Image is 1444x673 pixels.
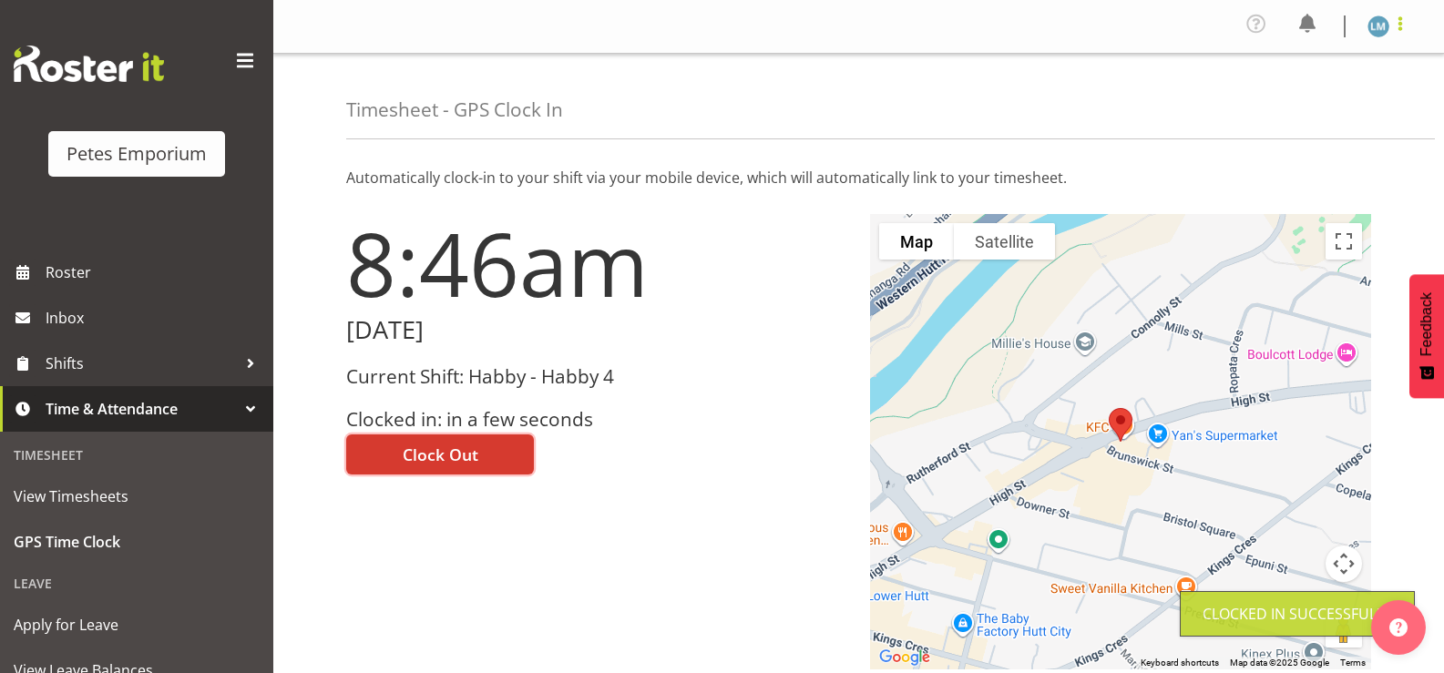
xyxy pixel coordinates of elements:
h3: Current Shift: Habby - Habby 4 [346,366,848,387]
span: Map data ©2025 Google [1230,658,1329,668]
h4: Timesheet - GPS Clock In [346,99,563,120]
span: Shifts [46,350,237,377]
span: Inbox [46,304,264,331]
button: Keyboard shortcuts [1141,657,1219,669]
span: View Timesheets [14,483,260,510]
span: Feedback [1418,292,1435,356]
button: Toggle fullscreen view [1326,223,1362,260]
span: Time & Attendance [46,395,237,423]
button: Show street map [879,223,954,260]
h2: [DATE] [346,316,848,344]
h3: Clocked in: in a few seconds [346,409,848,430]
div: Petes Emporium [67,140,207,168]
img: Rosterit website logo [14,46,164,82]
div: Clocked in Successfully [1203,603,1392,625]
button: Clock Out [346,434,534,474]
a: Open this area in Google Maps (opens a new window) [875,646,935,669]
img: lianne-morete5410.jpg [1367,15,1389,37]
h1: 8:46am [346,214,848,312]
div: Leave [5,565,269,602]
span: Clock Out [403,443,478,466]
button: Map camera controls [1326,546,1362,582]
img: Google [875,646,935,669]
a: Apply for Leave [5,602,269,648]
span: Roster [46,259,264,286]
a: GPS Time Clock [5,519,269,565]
span: GPS Time Clock [14,528,260,556]
button: Show satellite imagery [954,223,1055,260]
a: View Timesheets [5,474,269,519]
span: Apply for Leave [14,611,260,638]
button: Feedback - Show survey [1409,274,1444,398]
p: Automatically clock-in to your shift via your mobile device, which will automatically link to you... [346,167,1371,189]
div: Timesheet [5,436,269,474]
a: Terms (opens in new tab) [1340,658,1366,668]
img: help-xxl-2.png [1389,618,1408,637]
